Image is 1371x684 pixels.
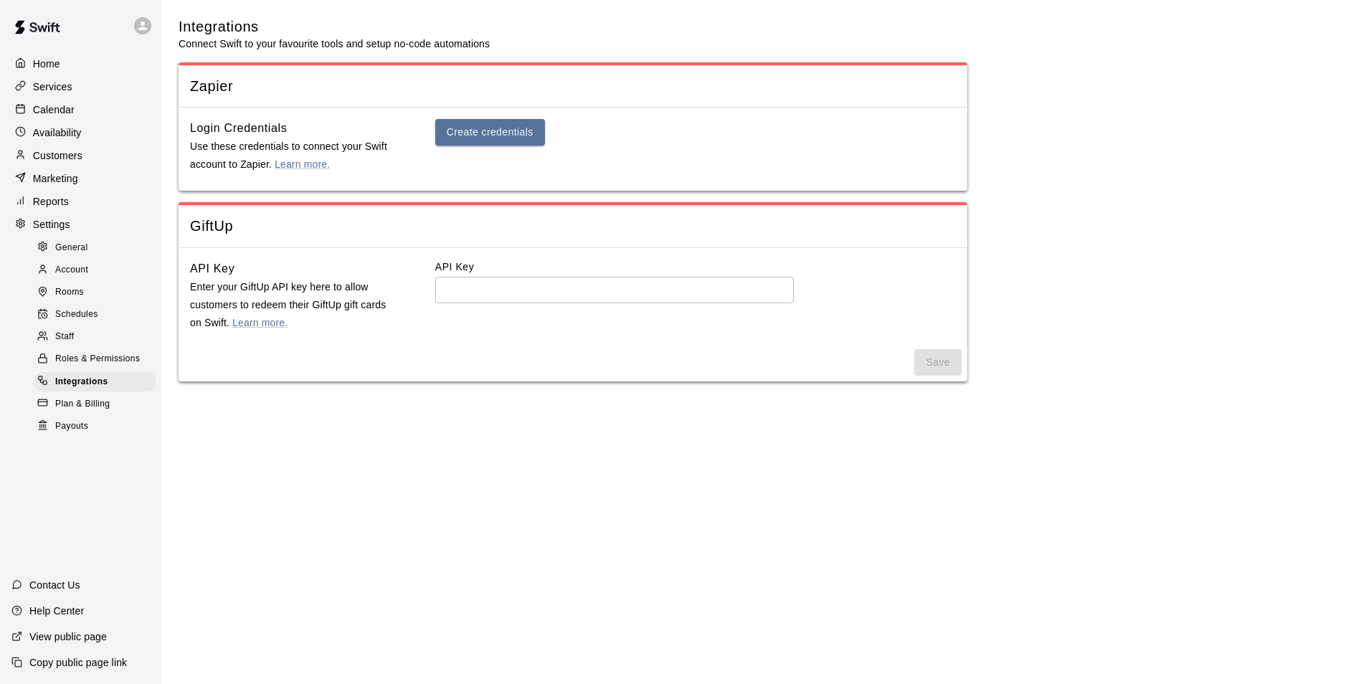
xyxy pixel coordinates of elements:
[179,17,490,37] h5: Integrations
[11,191,150,212] a: Reports
[11,145,150,166] a: Customers
[34,237,161,259] a: General
[11,53,150,75] a: Home
[34,371,161,393] a: Integrations
[435,260,475,274] label: API Key
[55,352,140,366] span: Roles & Permissions
[11,99,150,120] a: Calendar
[190,77,956,96] span: Zapier
[34,304,161,326] a: Schedules
[29,604,84,618] p: Help Center
[29,655,127,670] p: Copy public page link
[34,372,156,392] div: Integrations
[11,214,150,235] a: Settings
[34,349,156,369] div: Roles & Permissions
[435,119,545,146] button: Create credentials
[914,349,962,376] span: Upgrade your plan to sell gift cards to your customers
[34,415,161,437] a: Payouts
[11,76,150,98] a: Services
[34,327,156,347] div: Staff
[34,326,161,348] a: Staff
[34,394,156,414] div: Plan & Billing
[29,630,107,644] p: View public page
[29,578,80,592] p: Contact Us
[179,37,490,51] p: Connect Swift to your favourite tools and setup no-code automations
[190,119,287,138] h6: Login Credentials
[55,308,98,322] span: Schedules
[34,393,161,415] a: Plan & Billing
[11,168,150,189] a: Marketing
[34,282,161,304] a: Rooms
[33,103,75,117] p: Calendar
[33,171,78,186] p: Marketing
[34,305,156,325] div: Schedules
[33,217,70,232] p: Settings
[33,148,82,163] p: Customers
[55,285,84,300] span: Rooms
[55,263,88,277] span: Account
[190,138,389,174] p: Use these credentials to connect your Swift account to Zapier.
[33,125,82,140] p: Availability
[11,122,150,143] a: Availability
[190,278,389,333] p: Enter your GiftUp API key here to allow customers to redeem their GiftUp gift cards on Swift.
[34,282,156,303] div: Rooms
[33,80,72,94] p: Services
[232,317,288,328] a: Learn more.
[55,419,88,434] span: Payouts
[55,330,74,344] span: Staff
[55,397,110,412] span: Plan & Billing
[34,348,161,371] a: Roles & Permissions
[33,57,60,71] p: Home
[275,158,330,170] a: Learn more.
[34,260,156,280] div: Account
[34,238,156,258] div: General
[34,259,161,281] a: Account
[55,375,108,389] span: Integrations
[55,241,88,255] span: General
[33,194,69,209] p: Reports
[34,417,156,437] div: Payouts
[190,217,956,236] span: GiftUp
[190,260,234,278] h6: API Key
